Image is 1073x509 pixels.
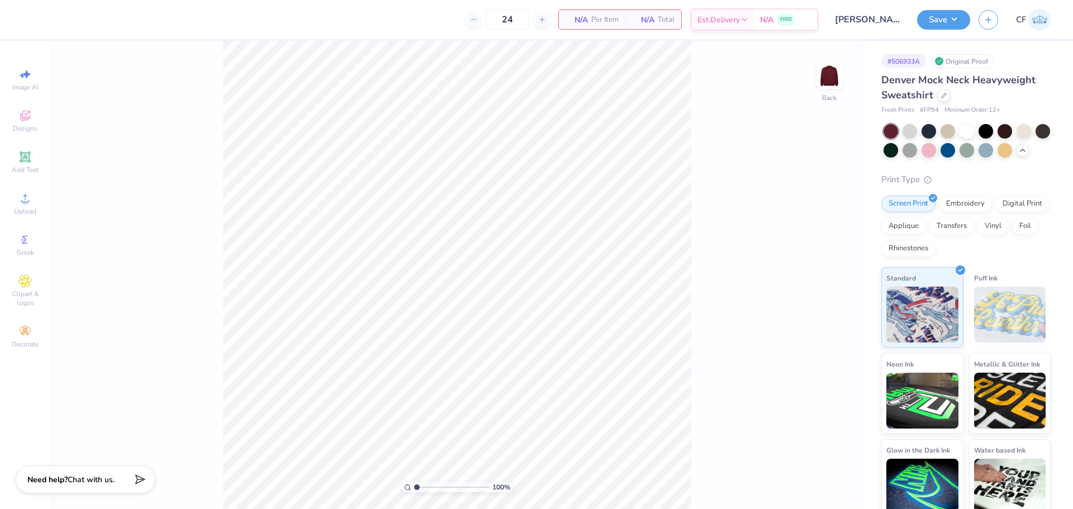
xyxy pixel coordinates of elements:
input: – – [486,9,529,30]
span: FREE [780,16,792,23]
span: Per Item [591,14,619,26]
span: Minimum Order: 12 + [944,106,1000,115]
img: Metallic & Glitter Ink [974,373,1046,429]
div: Back [822,93,837,103]
div: Rhinestones [881,240,936,257]
a: CF [1016,9,1051,31]
span: Neon Ink [886,358,914,370]
div: Vinyl [977,218,1009,235]
span: Water based Ink [974,444,1025,456]
span: Image AI [12,83,39,92]
span: Glow in the Dark Ink [886,444,950,456]
span: Fresh Prints [881,106,914,115]
span: N/A [566,14,588,26]
div: Digital Print [995,196,1050,212]
button: Save [917,10,970,30]
div: Foil [1012,218,1038,235]
input: Untitled Design [827,8,909,31]
span: Est. Delivery [697,14,740,26]
img: Back [818,65,841,87]
div: Embroidery [939,196,992,212]
span: Add Text [12,165,39,174]
div: Original Proof [932,54,994,68]
img: Cholo Fernandez [1029,9,1051,31]
span: Designs [13,124,37,133]
span: Denver Mock Neck Heavyweight Sweatshirt [881,73,1036,102]
div: Print Type [881,173,1051,186]
span: Puff Ink [974,272,998,284]
span: Greek [17,248,34,257]
span: Upload [14,207,36,216]
span: Standard [886,272,916,284]
div: # 506933A [881,54,926,68]
span: # FP94 [920,106,939,115]
strong: Need help? [27,474,68,485]
span: Clipart & logos [6,289,45,307]
span: Total [658,14,675,26]
span: Metallic & Glitter Ink [974,358,1040,370]
img: Standard [886,287,958,342]
span: N/A [760,14,773,26]
span: Chat with us. [68,474,115,485]
span: CF [1016,13,1026,26]
div: Screen Print [881,196,936,212]
div: Transfers [929,218,974,235]
img: Neon Ink [886,373,958,429]
span: 100 % [492,482,510,492]
span: N/A [632,14,654,26]
span: Decorate [12,340,39,349]
img: Puff Ink [974,287,1046,342]
div: Applique [881,218,926,235]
